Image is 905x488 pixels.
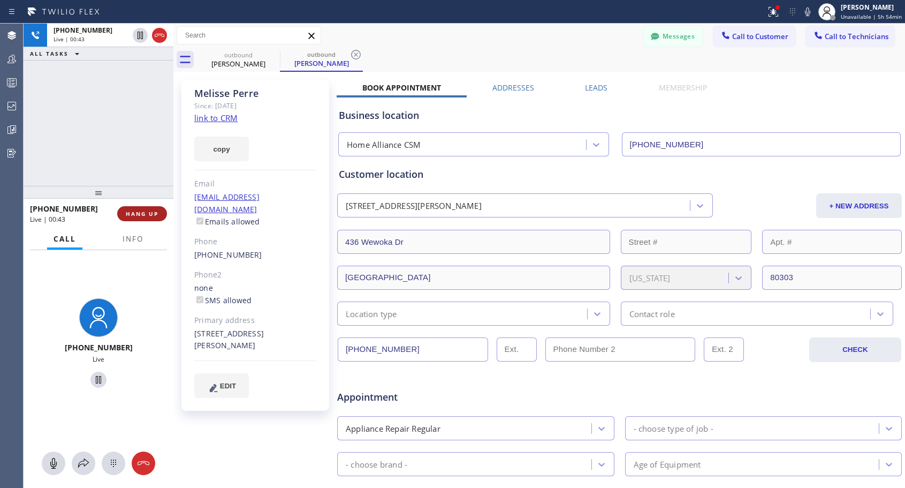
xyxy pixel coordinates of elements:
button: Mute [42,452,65,475]
div: Email [194,178,317,190]
button: Open directory [72,452,95,475]
div: [PERSON_NAME] [281,58,362,68]
button: EDIT [194,373,249,398]
button: Hang up [132,452,155,475]
input: Search [177,27,321,44]
button: HANG UP [117,206,167,221]
button: Open dialpad [102,452,125,475]
div: Business location [339,108,900,123]
div: Melisse Perre [281,48,362,71]
input: Ext. [497,337,537,362]
label: Leads [585,82,607,93]
div: Melisse Perre [198,48,279,72]
span: Live | 00:43 [30,215,65,224]
button: Hold Customer [90,372,107,388]
div: outbound [198,51,279,59]
button: Info [116,229,150,250]
span: EDIT [220,382,236,390]
span: Live [93,355,104,364]
div: Since: [DATE] [194,100,317,112]
div: Home Alliance CSM [347,139,421,151]
input: Ext. 2 [704,337,744,362]
div: [STREET_ADDRESS][PERSON_NAME] [194,328,317,352]
input: Address [337,230,610,254]
div: [PERSON_NAME] [198,59,279,69]
label: SMS allowed [194,295,252,305]
input: City [337,266,610,290]
button: Messages [644,26,703,47]
input: Apt. # [762,230,902,254]
span: Appointment [337,390,524,404]
div: Phone [194,236,317,248]
div: none [194,282,317,307]
div: [PERSON_NAME] [841,3,902,12]
div: Contact role [629,307,675,320]
a: link to CRM [194,112,238,123]
div: Location type [346,307,397,320]
div: - choose brand - [346,458,407,470]
button: copy [194,137,249,161]
div: Melisse Perre [194,87,317,100]
button: Call to Technicians [806,26,894,47]
a: [PHONE_NUMBER] [194,250,262,260]
span: [PHONE_NUMBER] [54,26,112,35]
button: Hold Customer [133,28,148,43]
div: [STREET_ADDRESS][PERSON_NAME] [346,200,482,212]
input: ZIP [762,266,902,290]
span: Call to Technicians [825,32,888,41]
input: Street # [621,230,752,254]
input: Phone Number [622,132,901,156]
button: ALL TASKS [24,47,90,60]
span: [PHONE_NUMBER] [65,342,133,352]
span: HANG UP [126,210,158,217]
div: Appliance Repair Regular [346,422,440,434]
span: [PHONE_NUMBER] [30,204,98,214]
label: Membership [659,82,707,93]
span: Live | 00:43 [54,35,85,43]
span: Info [123,234,143,244]
span: Unavailable | 5h 54min [841,13,902,20]
button: Mute [800,4,815,19]
input: Phone Number [338,337,488,362]
span: Call [54,234,76,244]
span: Call to Customer [732,32,788,41]
div: Phone2 [194,269,317,281]
a: [EMAIL_ADDRESS][DOMAIN_NAME] [194,192,260,214]
input: SMS allowed [196,296,203,303]
button: CHECK [809,337,901,362]
label: Book Appointment [362,82,441,93]
label: Emails allowed [194,216,260,227]
div: outbound [281,50,362,58]
button: + NEW ADDRESS [816,193,902,218]
label: Addresses [492,82,534,93]
input: Emails allowed [196,217,203,224]
div: Age of Equipment [634,458,701,470]
span: ALL TASKS [30,50,69,57]
div: - choose type of job - [634,422,713,434]
button: Call to Customer [713,26,795,47]
div: Primary address [194,314,317,327]
div: Customer location [339,167,900,182]
input: Phone Number 2 [545,337,696,362]
button: Call [47,229,82,250]
button: Hang up [152,28,167,43]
